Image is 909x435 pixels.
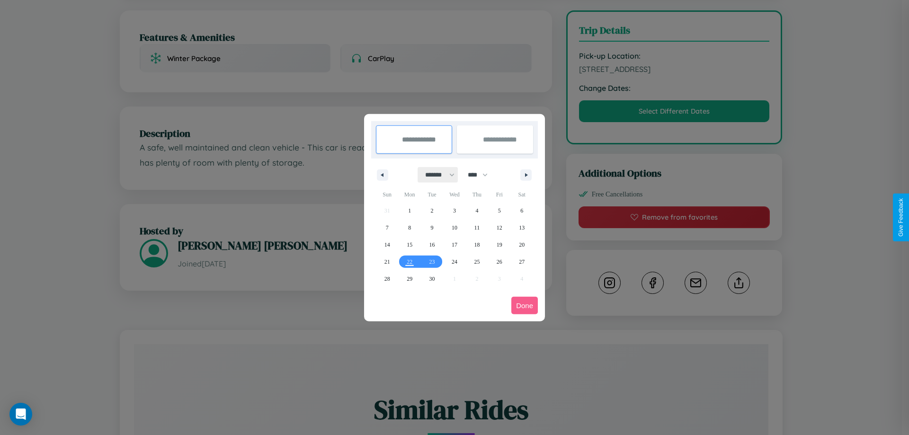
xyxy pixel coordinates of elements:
span: 21 [384,253,390,270]
span: 16 [429,236,435,253]
button: 2 [421,202,443,219]
span: 17 [452,236,457,253]
span: 9 [431,219,434,236]
span: 26 [497,253,502,270]
button: 14 [376,236,398,253]
span: Mon [398,187,420,202]
button: 8 [398,219,420,236]
span: 28 [384,270,390,287]
span: 22 [407,253,412,270]
button: 15 [398,236,420,253]
span: 14 [384,236,390,253]
span: 24 [452,253,457,270]
button: 6 [511,202,533,219]
button: 11 [466,219,488,236]
span: Fri [488,187,510,202]
button: 20 [511,236,533,253]
span: 19 [497,236,502,253]
button: 17 [443,236,465,253]
button: 26 [488,253,510,270]
button: 12 [488,219,510,236]
button: 13 [511,219,533,236]
span: Sat [511,187,533,202]
button: 4 [466,202,488,219]
button: 25 [466,253,488,270]
button: 18 [466,236,488,253]
button: 27 [511,253,533,270]
span: 13 [519,219,525,236]
span: 1 [408,202,411,219]
span: 12 [497,219,502,236]
span: 15 [407,236,412,253]
span: 3 [453,202,456,219]
span: 8 [408,219,411,236]
button: 10 [443,219,465,236]
div: Open Intercom Messenger [9,403,32,426]
span: 2 [431,202,434,219]
button: 16 [421,236,443,253]
span: 27 [519,253,525,270]
button: 9 [421,219,443,236]
button: 19 [488,236,510,253]
span: Tue [421,187,443,202]
button: 29 [398,270,420,287]
button: 21 [376,253,398,270]
button: 1 [398,202,420,219]
span: 7 [386,219,389,236]
span: Wed [443,187,465,202]
button: 7 [376,219,398,236]
span: 23 [429,253,435,270]
span: 10 [452,219,457,236]
span: 30 [429,270,435,287]
span: 11 [474,219,480,236]
button: 24 [443,253,465,270]
button: 3 [443,202,465,219]
button: 30 [421,270,443,287]
span: 29 [407,270,412,287]
span: 20 [519,236,525,253]
button: 28 [376,270,398,287]
div: Give Feedback [898,198,904,237]
span: Thu [466,187,488,202]
span: 5 [498,202,501,219]
span: 6 [520,202,523,219]
button: 5 [488,202,510,219]
span: 18 [474,236,480,253]
span: Sun [376,187,398,202]
button: Done [511,297,538,314]
button: 23 [421,253,443,270]
button: 22 [398,253,420,270]
span: 4 [475,202,478,219]
span: 25 [474,253,480,270]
